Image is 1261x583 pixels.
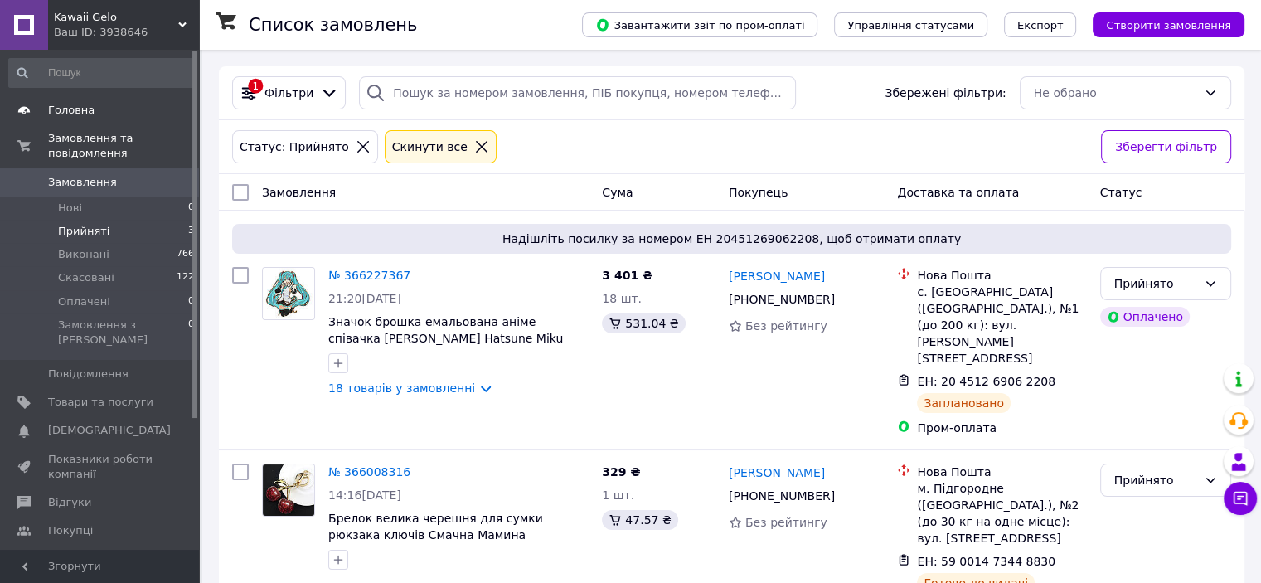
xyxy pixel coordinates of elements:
span: Товари та послуги [48,395,153,410]
a: № 366227367 [328,269,410,282]
div: 47.57 ₴ [602,510,677,530]
span: Зберегти фільтр [1115,138,1217,156]
span: Фільтри [264,85,313,101]
span: 766 [177,247,194,262]
span: 14:16[DATE] [328,488,401,502]
button: Чат з покупцем [1224,482,1257,515]
img: Фото товару [263,268,314,319]
span: ЕН: 20 4512 6906 2208 [917,375,1055,388]
div: м. Підгородне ([GEOGRAPHIC_DATA].), №2 (до 30 кг на одне місце): вул. [STREET_ADDRESS] [917,480,1086,547]
span: Доставка та оплата [897,186,1019,199]
span: 0 [188,201,194,216]
div: Статус: Прийнято [236,138,352,156]
a: Значок брошка емальована аніме співачка [PERSON_NAME] Hatsune Miku метал голковий затискач. [328,315,563,362]
span: Збережені фільтри: [885,85,1006,101]
span: Експорт [1017,19,1064,32]
button: Управління статусами [834,12,987,37]
div: [PHONE_NUMBER] [725,288,838,311]
div: Нова Пошта [917,267,1086,284]
span: Показники роботи компанії [48,452,153,482]
span: 3 401 ₴ [602,269,652,282]
span: Відгуки [48,495,91,510]
span: Без рейтингу [745,319,827,333]
input: Пошук [8,58,196,88]
div: [PHONE_NUMBER] [725,484,838,508]
span: 0 [188,318,194,347]
span: 329 ₴ [602,465,640,479]
div: Не обрано [1034,84,1197,102]
span: Виконані [58,247,109,262]
span: Замовлення та повідомлення [48,131,199,161]
span: Замовлення [48,175,117,190]
span: Надішліть посилку за номером ЕН 20451269062208, щоб отримати оплату [239,231,1225,247]
div: Нова Пошта [917,464,1086,480]
span: Статус [1100,186,1142,199]
span: Замовлення з [PERSON_NAME] [58,318,188,347]
span: 0 [188,294,194,309]
span: Замовлення [262,186,336,199]
div: Cкинути все [389,138,471,156]
span: Прийняті [58,224,109,239]
span: Скасовані [58,270,114,285]
div: Ваш ID: 3938646 [54,25,199,40]
span: Повідомлення [48,367,129,381]
span: Управління статусами [847,19,974,32]
button: Експорт [1004,12,1077,37]
img: Фото товару [263,464,314,516]
button: Зберегти фільтр [1101,130,1231,163]
div: Заплановано [917,393,1011,413]
a: 18 товарів у замовленні [328,381,475,395]
a: № 366008316 [328,465,410,479]
span: Нові [58,201,82,216]
input: Пошук за номером замовлення, ПІБ покупця, номером телефону, Email, номером накладної [359,76,796,109]
a: Фото товару [262,464,315,517]
a: [PERSON_NAME] [729,268,825,284]
span: [DEMOGRAPHIC_DATA] [48,423,171,438]
div: 531.04 ₴ [602,313,685,333]
span: Cума [602,186,633,199]
a: [PERSON_NAME] [729,464,825,481]
button: Завантажити звіт по пром-оплаті [582,12,817,37]
div: с. [GEOGRAPHIC_DATA] ([GEOGRAPHIC_DATA].), №1 (до 200 кг): вул. [PERSON_NAME][STREET_ADDRESS] [917,284,1086,367]
span: 21:20[DATE] [328,292,401,305]
div: Оплачено [1100,307,1190,327]
a: Створити замовлення [1076,17,1244,31]
span: Головна [48,103,95,118]
span: Kawaii Gelo [54,10,178,25]
span: 1 шт. [602,488,634,502]
h1: Список замовлень [249,15,417,35]
span: Покупці [48,523,93,538]
a: Фото товару [262,267,315,320]
div: Прийнято [1114,274,1197,293]
span: Створити замовлення [1106,19,1231,32]
span: 122 [177,270,194,285]
span: ЕН: 59 0014 7344 8830 [917,555,1055,568]
span: Покупець [729,186,788,199]
span: 18 шт. [602,292,642,305]
span: Без рейтингу [745,516,827,529]
span: Оплачені [58,294,110,309]
div: Прийнято [1114,471,1197,489]
span: Завантажити звіт по пром-оплаті [595,17,804,32]
a: Брелок велика черешня для сумки рюкзака ключів Смачна Мамина черешня.) [328,512,543,558]
span: 3 [188,224,194,239]
button: Створити замовлення [1093,12,1244,37]
div: Пром-оплата [917,420,1086,436]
